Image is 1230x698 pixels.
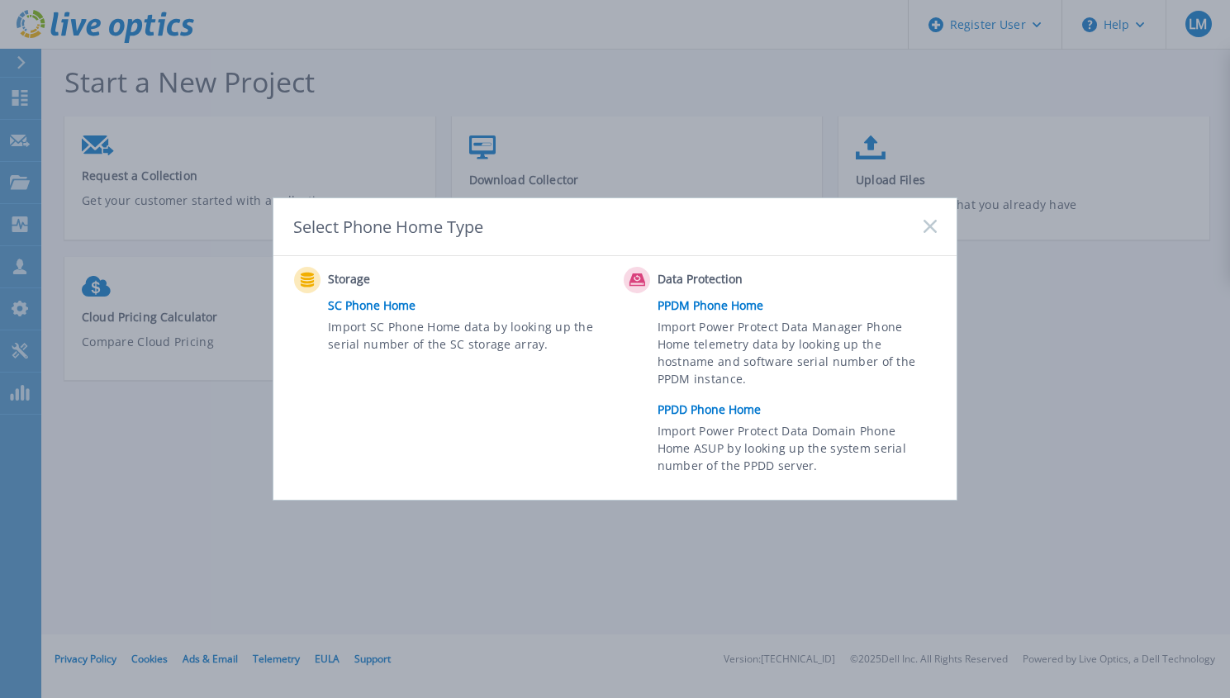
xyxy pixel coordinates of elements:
span: Import SC Phone Home data by looking up the serial number of the SC storage array. [328,318,603,356]
a: SC Phone Home [328,293,615,318]
a: PPDD Phone Home [658,397,945,422]
a: PPDM Phone Home [658,293,945,318]
div: Select Phone Home Type [293,216,485,238]
span: Data Protection [658,270,822,290]
span: Import Power Protect Data Domain Phone Home ASUP by looking up the system serial number of the PP... [658,422,933,479]
span: Storage [328,270,492,290]
span: Import Power Protect Data Manager Phone Home telemetry data by looking up the hostname and softwa... [658,318,933,394]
